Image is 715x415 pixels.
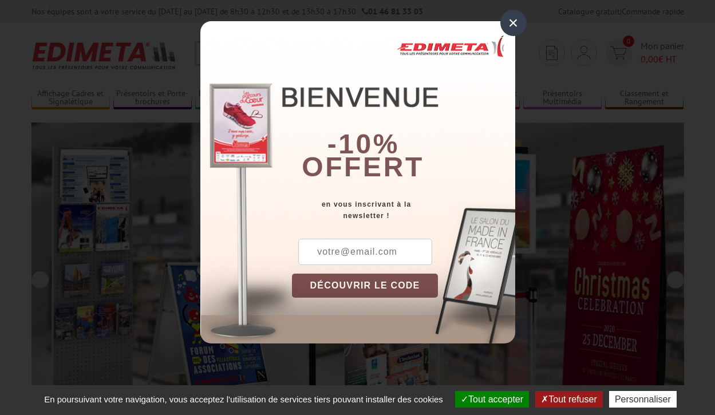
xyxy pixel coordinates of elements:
button: Personnaliser (fenêtre modale) [609,391,677,408]
button: DÉCOUVRIR LE CODE [292,274,439,298]
div: × [500,10,527,36]
b: -10% [327,129,400,159]
input: votre@email.com [298,239,432,265]
button: Tout accepter [455,391,529,408]
div: en vous inscrivant à la newsletter ! [292,199,515,222]
button: Tout refuser [535,391,602,408]
font: offert [302,152,424,182]
span: En poursuivant votre navigation, vous acceptez l'utilisation de services tiers pouvant installer ... [38,394,449,404]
